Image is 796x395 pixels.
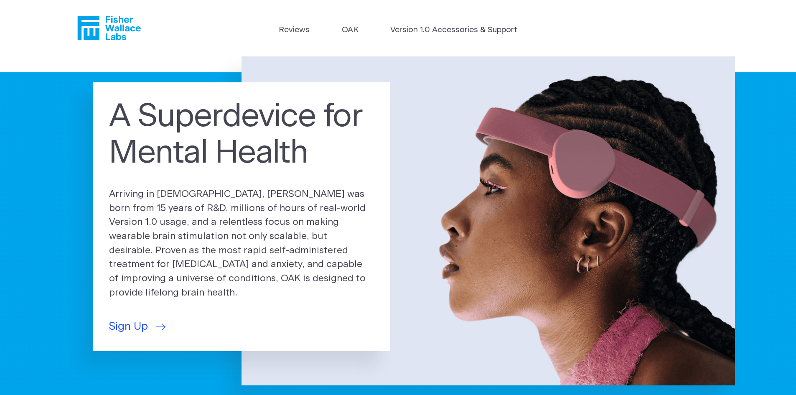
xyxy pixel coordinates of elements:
p: Arriving in [DEMOGRAPHIC_DATA], [PERSON_NAME] was born from 15 years of R&D, millions of hours of... [109,187,374,300]
a: OAK [342,24,359,36]
h1: A Superdevice for Mental Health [109,99,374,172]
a: Sign Up [109,319,165,335]
a: Fisher Wallace [77,16,141,40]
a: Reviews [279,24,310,36]
span: Sign Up [109,319,148,335]
a: Version 1.0 Accessories & Support [390,24,517,36]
